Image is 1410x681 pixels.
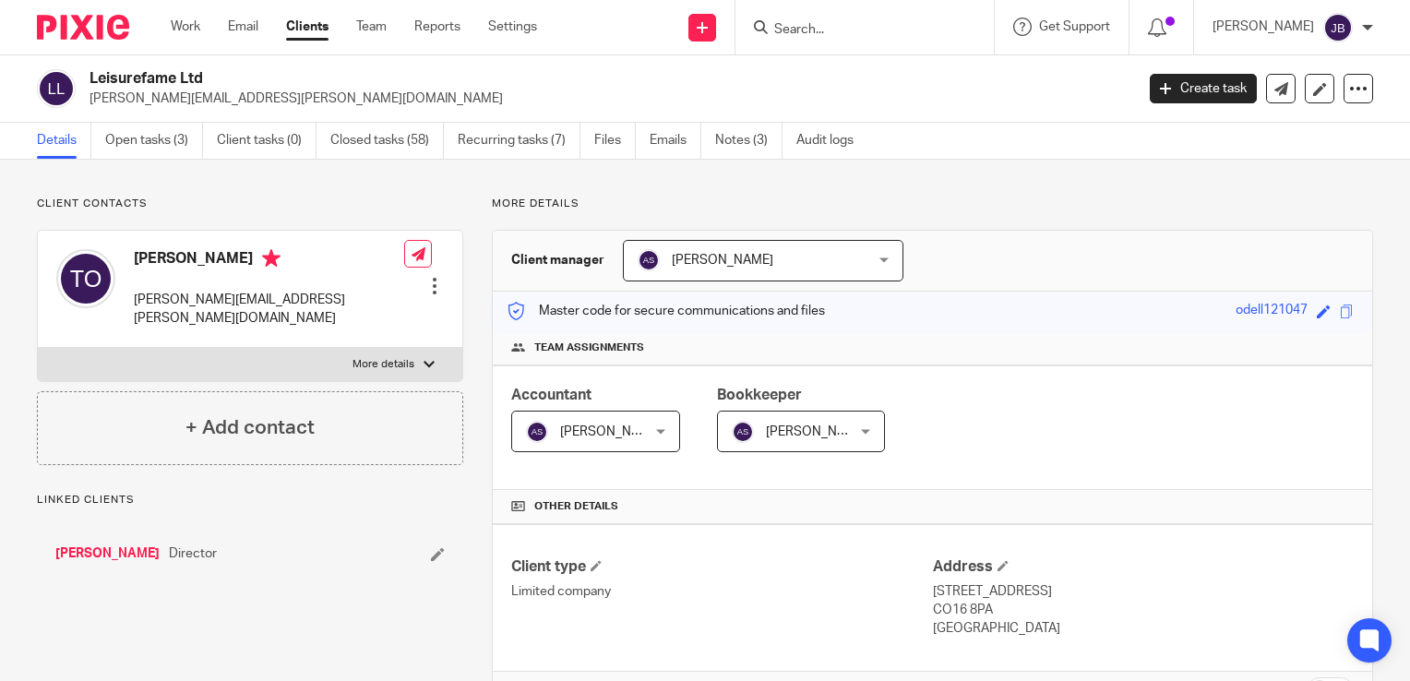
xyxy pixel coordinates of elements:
span: Other details [534,499,618,514]
a: Emails [650,123,701,159]
p: [PERSON_NAME][EMAIL_ADDRESS][PERSON_NAME][DOMAIN_NAME] [134,291,404,329]
p: [STREET_ADDRESS] [933,582,1354,601]
p: [PERSON_NAME] [1213,18,1314,36]
span: [PERSON_NAME] [560,425,662,438]
p: Limited company [511,582,932,601]
span: [PERSON_NAME] [766,425,867,438]
a: Work [171,18,200,36]
a: Create task [1150,74,1257,103]
a: Closed tasks (58) [330,123,444,159]
a: Open tasks (3) [105,123,203,159]
h4: [PERSON_NAME] [134,249,404,272]
span: Bookkeeper [717,388,802,402]
img: svg%3E [526,421,548,443]
p: [PERSON_NAME][EMAIL_ADDRESS][PERSON_NAME][DOMAIN_NAME] [90,90,1122,108]
p: More details [492,197,1373,211]
input: Search [772,22,938,39]
h4: Address [933,557,1354,577]
span: Director [169,544,217,563]
p: More details [352,357,414,372]
a: Details [37,123,91,159]
a: Clients [286,18,329,36]
a: Notes (3) [715,123,783,159]
a: Reports [414,18,460,36]
a: Files [594,123,636,159]
a: Email [228,18,258,36]
img: Pixie [37,15,129,40]
img: svg%3E [56,249,115,308]
p: Master code for secure communications and files [507,302,825,320]
h4: + Add contact [185,413,315,442]
a: Team [356,18,387,36]
a: Audit logs [796,123,867,159]
p: [GEOGRAPHIC_DATA] [933,619,1354,638]
i: Primary [262,249,281,268]
h2: Leisurefame Ltd [90,69,915,89]
span: Team assignments [534,340,644,355]
p: Client contacts [37,197,463,211]
div: odell121047 [1236,301,1308,322]
a: Client tasks (0) [217,123,317,159]
p: CO16 8PA [933,601,1354,619]
a: Recurring tasks (7) [458,123,580,159]
img: svg%3E [37,69,76,108]
img: svg%3E [732,421,754,443]
span: [PERSON_NAME] [672,254,773,267]
img: svg%3E [1323,13,1353,42]
img: svg%3E [638,249,660,271]
span: Accountant [511,388,591,402]
h3: Client manager [511,251,604,269]
a: Settings [488,18,537,36]
h4: Client type [511,557,932,577]
p: Linked clients [37,493,463,508]
span: Get Support [1039,20,1110,33]
a: [PERSON_NAME] [55,544,160,563]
